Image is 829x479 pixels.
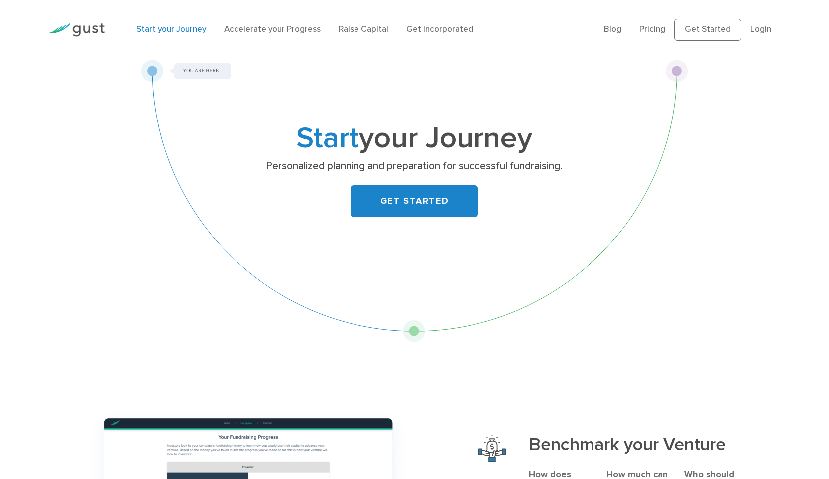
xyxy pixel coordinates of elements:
a: Raise Capital [339,24,388,34]
a: GET STARTED [351,185,478,217]
h3: Benchmark your Venture [529,435,747,461]
a: Start your Journey [136,24,206,34]
img: Benchmark Your Venture [478,435,506,462]
h1: your Journey [218,125,611,152]
img: Gust Logo [49,23,105,37]
p: Personalized planning and preparation for successful fundraising. [222,159,607,173]
span: Start [296,120,359,156]
a: Get Incorporated [406,24,473,34]
a: Blog [604,24,621,34]
a: Pricing [639,24,665,34]
a: Login [750,24,771,34]
a: Accelerate your Progress [224,24,321,34]
a: Get Started [674,19,741,41]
